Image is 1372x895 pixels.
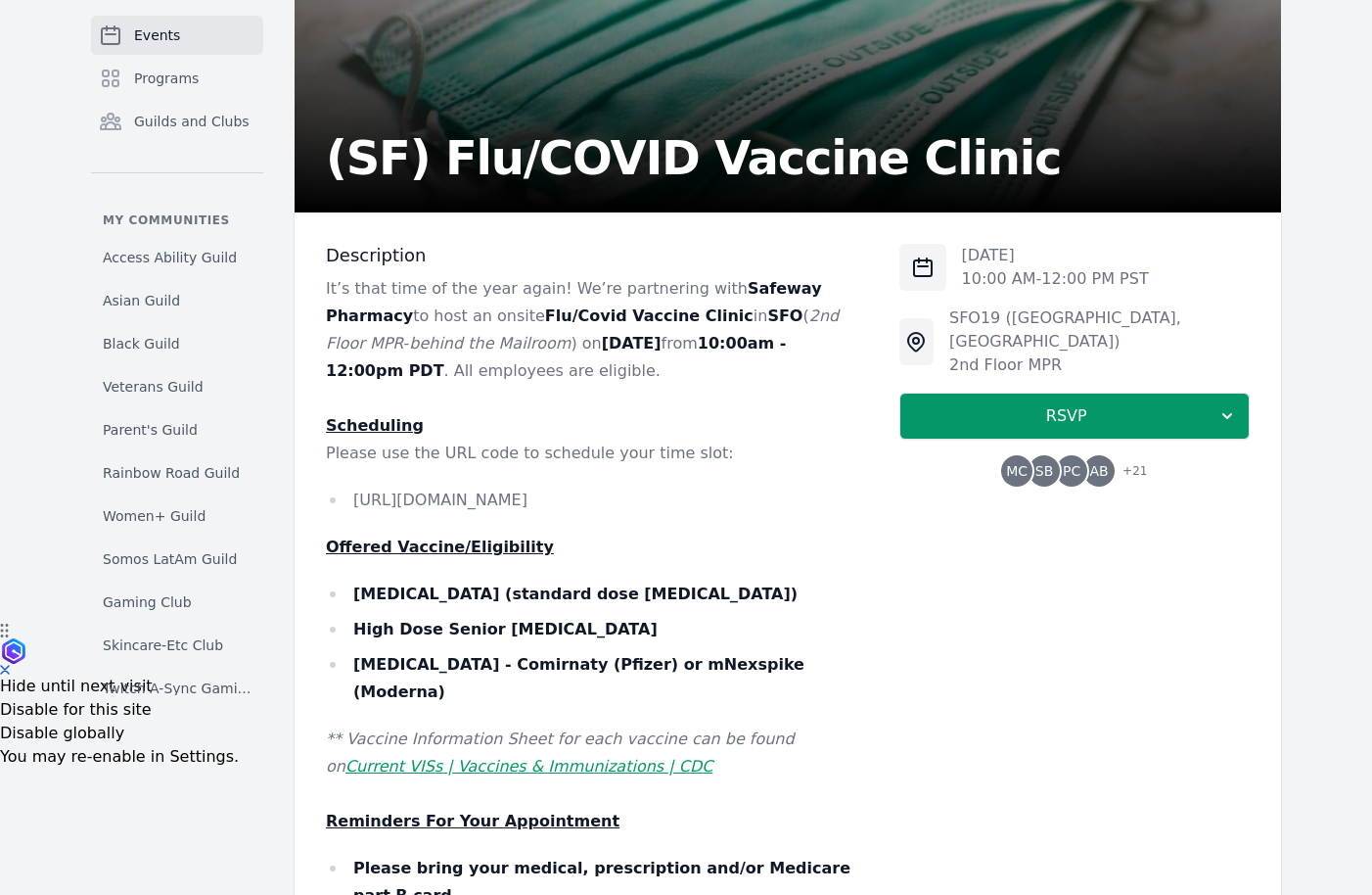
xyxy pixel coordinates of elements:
strong: Flu/Covid Vaccine Clinic [545,306,754,325]
a: Current VISs | Vaccines & Immunizations | CDC [345,757,712,776]
span: Veterans Guild [103,377,204,397]
strong: Safeway Pharmacy [326,279,822,325]
strong: [MEDICAL_DATA] (standard dose [MEDICAL_DATA]) [353,585,798,603]
span: MC [1006,464,1028,478]
a: Programs [91,59,263,98]
span: Skincare-Etc Club [103,636,223,655]
span: Parent's Guild [103,420,198,440]
p: My communities [91,212,263,228]
a: Skincare-Etc Club [91,628,263,663]
a: Black Guild [91,326,263,361]
p: Please use the URL code to schedule your time slot: [326,440,868,467]
span: Programs [134,69,199,88]
a: Rainbow Road Guild [91,455,263,491]
div: SFO19 ([GEOGRAPHIC_DATA], [GEOGRAPHIC_DATA]) [949,306,1250,353]
em: ** Vaccine Information Sheet for each vaccine can be found on [326,730,795,776]
strong: [MEDICAL_DATA] - Comirnaty (Pfizer) or mNexspike (Moderna) [353,655,804,701]
span: Somos LatAm Guild [103,549,237,569]
p: [DATE] [962,244,1149,267]
a: Gaming Club [91,585,263,620]
a: Asian Guild [91,283,263,318]
h2: (SF) Flu/COVID Vaccine Clinic [326,134,1061,181]
a: Access Ability Guild [91,240,263,275]
h3: Description [326,244,868,267]
li: [URL][DOMAIN_NAME] [326,487,868,514]
a: Guilds and Clubs [91,102,263,141]
div: 2nd Floor MPR [949,353,1250,377]
u: Offered Vaccine/Eligibility [326,538,554,556]
p: It’s that time of the year again! We’re partnering with to host an onsite in ( - ) on from . All ... [326,275,868,385]
span: PC [1063,464,1080,478]
u: Reminders For Your Appointment [326,812,619,830]
u: Scheduling [326,416,424,435]
a: Somos LatAm Guild [91,542,263,577]
span: Rainbow Road Guild [103,463,240,483]
span: Events [134,25,180,45]
span: Guilds and Clubs [134,112,250,131]
a: Veterans Guild [91,369,263,404]
a: Parent's Guild [91,412,263,447]
span: Black Guild [103,334,180,353]
strong: [DATE] [602,334,662,353]
a: Women+ Guild [91,498,263,534]
strong: High Dose Senior [MEDICAL_DATA] [353,620,658,638]
button: RSVP [899,393,1250,440]
span: RSVP [916,404,1217,428]
a: Twitch A-Sync Gaming (TAG) Club [91,671,263,706]
strong: SFO [767,306,802,325]
span: Women+ Guild [103,506,206,526]
span: SB [1035,464,1054,478]
span: AB [1090,464,1109,478]
em: behind the Mailroom [409,334,571,353]
span: + 21 [1111,459,1147,487]
a: Events [91,16,263,55]
span: Twitch A-Sync Gaming (TAG) Club [103,679,252,698]
nav: Sidebar [91,16,263,695]
span: Access Ability Guild [103,248,237,267]
p: 10:00 AM - 12:00 PM PST [962,267,1149,291]
span: Asian Guild [103,291,180,310]
span: Gaming Club [103,592,192,612]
